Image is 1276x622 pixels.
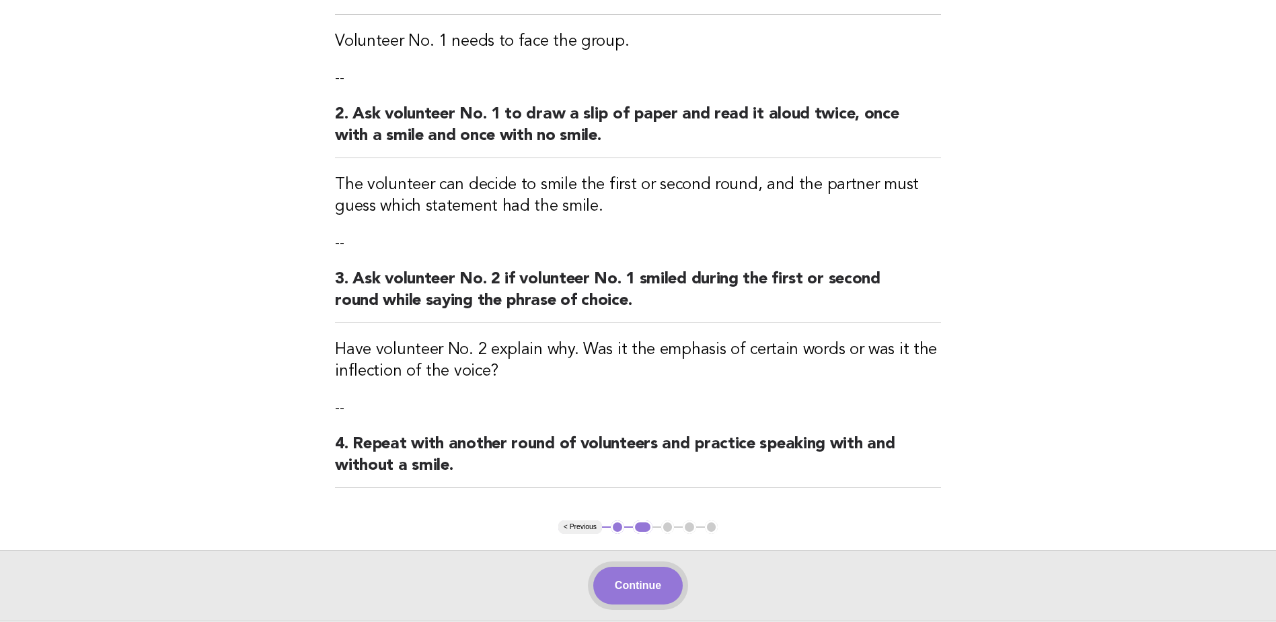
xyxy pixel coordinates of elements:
h3: Have volunteer No. 2 explain why. Was it the emphasis of certain words or was it the inflection o... [335,339,941,382]
button: 2 [633,520,652,534]
button: < Previous [558,520,602,534]
p: -- [335,234,941,252]
p: -- [335,69,941,88]
h2: 3. Ask volunteer No. 2 if volunteer No. 1 smiled during the first or second round while saying th... [335,269,941,323]
h2: 4. Repeat with another round of volunteers and practice speaking with and without a smile. [335,434,941,488]
h2: 2. Ask volunteer No. 1 to draw a slip of paper and read it aloud twice, once with a smile and onc... [335,104,941,158]
p: -- [335,399,941,417]
button: Continue [593,567,683,604]
h3: The volunteer can decide to smile the first or second round, and the partner must guess which sta... [335,174,941,217]
h3: Volunteer No. 1 needs to face the group. [335,31,941,53]
button: 1 [611,520,624,534]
